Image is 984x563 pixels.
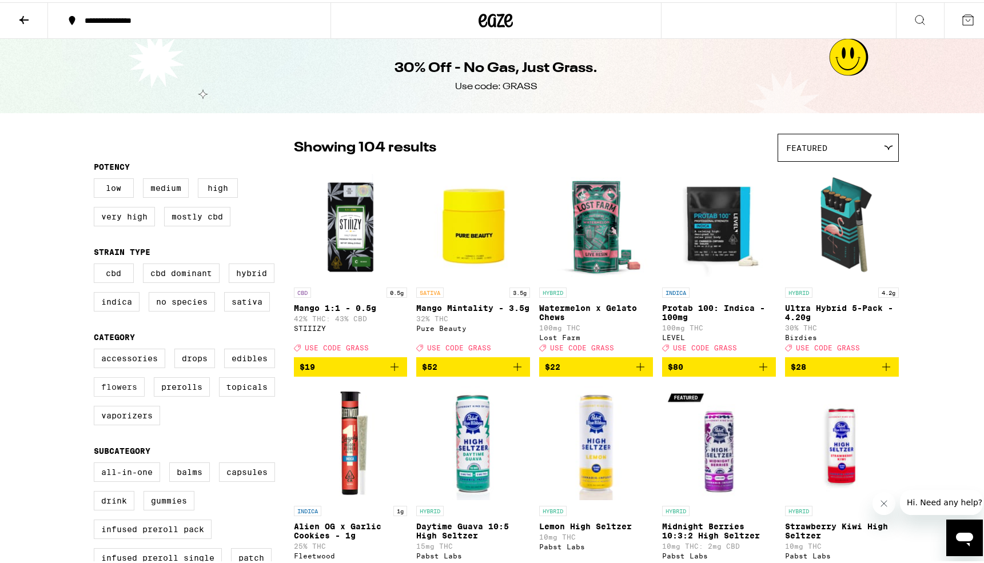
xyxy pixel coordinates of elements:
p: 100mg THC [539,322,653,329]
img: Pabst Labs - Strawberry Kiwi High Seltzer [785,384,899,498]
label: CBD Dominant [143,261,220,281]
legend: Subcategory [94,444,150,453]
button: Add to bag [662,355,776,374]
label: Very High [94,205,155,224]
label: Balms [169,460,210,480]
p: 42% THC: 43% CBD [294,313,408,320]
p: 30% THC [785,322,899,329]
a: Open page for Protab 100: Indica - 100mg from LEVEL [662,165,776,355]
h1: 30% Off - No Gas, Just Grass. [395,57,597,76]
div: Pabst Labs [785,550,899,557]
img: Lost Farm - Watermelon x Gelato Chews [539,165,653,279]
legend: Category [94,330,135,340]
span: $22 [545,360,560,369]
div: Lost Farm [539,332,653,339]
p: Mango Mintality - 3.5g [416,301,530,310]
a: Open page for Mango 1:1 - 0.5g from STIIIZY [294,165,408,355]
span: $28 [791,360,806,369]
label: Drink [94,489,134,508]
p: 1g [393,504,407,514]
label: Gummies [144,489,194,508]
p: 3.5g [509,285,530,296]
p: Mango 1:1 - 0.5g [294,301,408,310]
label: Medium [143,176,189,195]
button: Add to bag [294,355,408,374]
div: STIIIZY [294,322,408,330]
img: Pabst Labs - Daytime Guava 10:5 High Seltzer [416,384,530,498]
div: Pabst Labs [416,550,530,557]
p: 10mg THC [539,531,653,538]
iframe: Message from company [900,488,983,513]
span: $80 [668,360,683,369]
p: HYBRID [785,285,812,296]
label: Prerolls [154,375,210,394]
div: Fleetwood [294,550,408,557]
img: Pabst Labs - Lemon High Seltzer [539,384,653,498]
p: CBD [294,285,311,296]
div: LEVEL [662,332,776,339]
div: Pabst Labs [662,550,776,557]
span: $19 [300,360,315,369]
button: Add to bag [416,355,530,374]
label: High [198,176,238,195]
p: HYBRID [539,285,567,296]
a: Open page for Mango Mintality - 3.5g from Pure Beauty [416,165,530,355]
p: HYBRID [416,504,444,514]
label: Vaporizers [94,404,160,423]
p: SATIVA [416,285,444,296]
label: Hybrid [229,261,274,281]
button: Add to bag [785,355,899,374]
p: 100mg THC [662,322,776,329]
iframe: Button to launch messaging window [946,517,983,554]
p: HYBRID [539,504,567,514]
label: Accessories [94,346,165,366]
p: 25% THC [294,540,408,548]
p: HYBRID [785,504,812,514]
p: 32% THC [416,313,530,320]
button: Add to bag [539,355,653,374]
label: Edibles [224,346,275,366]
img: Birdies - Ultra Hybrid 5-Pack - 4.20g [785,165,899,279]
p: Watermelon x Gelato Chews [539,301,653,320]
p: 0.5g [387,285,407,296]
p: 15mg THC [416,540,530,548]
legend: Strain Type [94,245,150,254]
div: Pabst Labs [539,541,653,548]
span: USE CODE GRASS [796,342,860,349]
label: Sativa [224,290,270,309]
p: Daytime Guava 10:5 High Seltzer [416,520,530,538]
img: STIIIZY - Mango 1:1 - 0.5g [294,165,408,279]
label: Indica [94,290,140,309]
img: Pabst Labs - Midnight Berries 10:3:2 High Seltzer [662,384,776,498]
p: Midnight Berries 10:3:2 High Seltzer [662,520,776,538]
legend: Potency [94,160,130,169]
p: Protab 100: Indica - 100mg [662,301,776,320]
img: Pure Beauty - Mango Mintality - 3.5g [416,165,530,279]
label: Drops [174,346,215,366]
label: Mostly CBD [164,205,230,224]
label: Low [94,176,134,195]
p: 4.2g [878,285,899,296]
img: Fleetwood - Alien OG x Garlic Cookies - 1g [294,384,408,498]
p: Showing 104 results [294,136,436,155]
img: LEVEL - Protab 100: Indica - 100mg [662,165,776,279]
label: CBD [94,261,134,281]
span: USE CODE GRASS [427,342,491,349]
label: No Species [149,290,215,309]
span: USE CODE GRASS [673,342,737,349]
div: Pure Beauty [416,322,530,330]
label: Capsules [219,460,275,480]
p: 10mg THC: 2mg CBD [662,540,776,548]
p: 10mg THC [785,540,899,548]
iframe: Close message [873,490,895,513]
div: Use code: GRASS [455,78,537,91]
label: Flowers [94,375,145,394]
span: Featured [786,141,827,150]
p: Alien OG x Garlic Cookies - 1g [294,520,408,538]
p: Lemon High Seltzer [539,520,653,529]
label: Infused Preroll Pack [94,517,212,537]
p: HYBRID [662,504,690,514]
a: Open page for Ultra Hybrid 5-Pack - 4.20g from Birdies [785,165,899,355]
p: INDICA [294,504,321,514]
